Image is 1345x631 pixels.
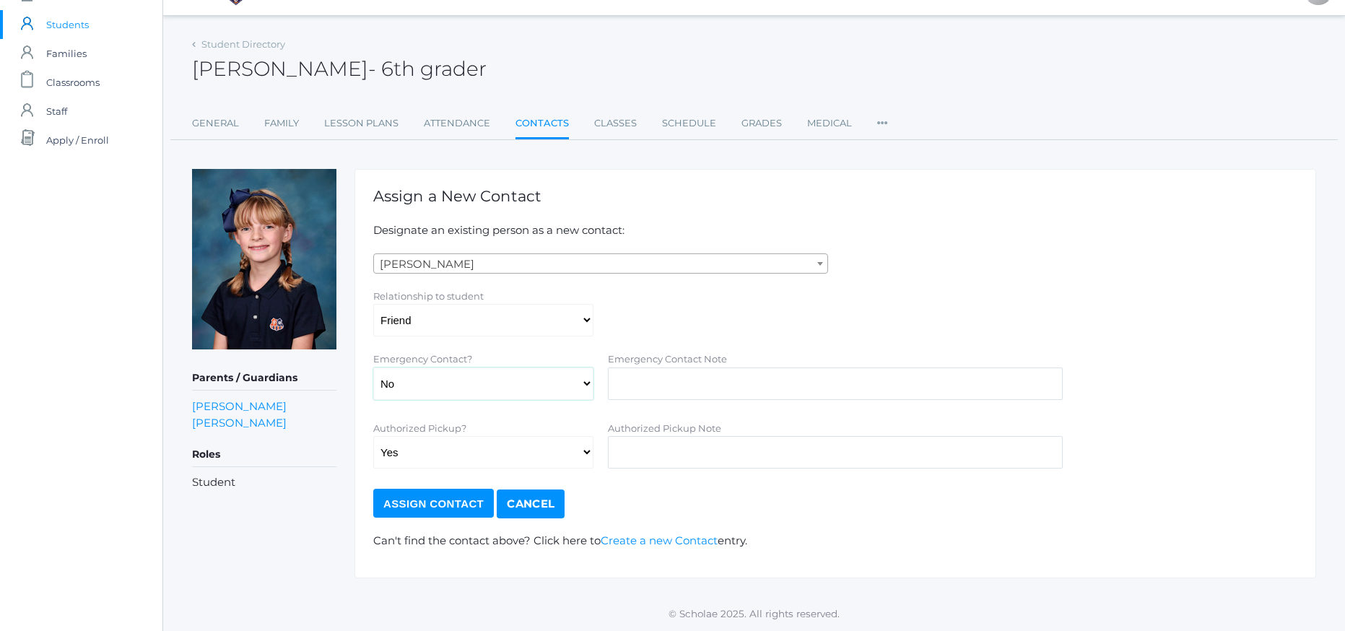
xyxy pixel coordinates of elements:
a: Contacts [515,109,569,140]
a: Lesson Plans [324,109,399,138]
a: Classes [594,109,637,138]
p: Designate an existing person as a new contact: [373,222,1297,239]
span: - 6th grader [368,56,487,81]
a: Cancel [497,489,565,518]
label: Emergency Contact Note [608,353,727,365]
li: Student [192,474,336,491]
span: Students [46,10,89,39]
a: Create a new Contact [601,534,718,547]
a: Schedule [662,109,716,138]
h2: [PERSON_NAME] [192,58,487,80]
p: © Scholae 2025. All rights reserved. [163,606,1345,621]
h5: Parents / Guardians [192,366,336,391]
a: Attendance [424,109,490,138]
label: Emergency Contact? [373,353,472,365]
label: Authorized Pickup Note [608,422,721,434]
a: [PERSON_NAME] [192,414,287,431]
label: Relationship to student [373,290,484,302]
h5: Roles [192,443,336,467]
span: Families [46,39,87,68]
span: Classrooms [46,68,100,97]
span: Apply / Enroll [46,126,109,155]
a: Family [264,109,299,138]
span: Bradley, Alison [374,254,827,274]
label: Authorized Pickup? [373,422,466,434]
a: [PERSON_NAME] [192,398,287,414]
span: Bradley, Alison [373,253,828,274]
h1: Assign a New Contact [373,188,1297,204]
a: Medical [807,109,852,138]
input: Assign Contact [373,489,494,518]
img: Annalise Cushing [192,169,336,349]
span: Staff [46,97,67,126]
a: Student Directory [201,38,285,50]
a: General [192,109,239,138]
p: Can't find the contact above? Click here to entry. [373,533,1297,549]
a: Grades [741,109,782,138]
